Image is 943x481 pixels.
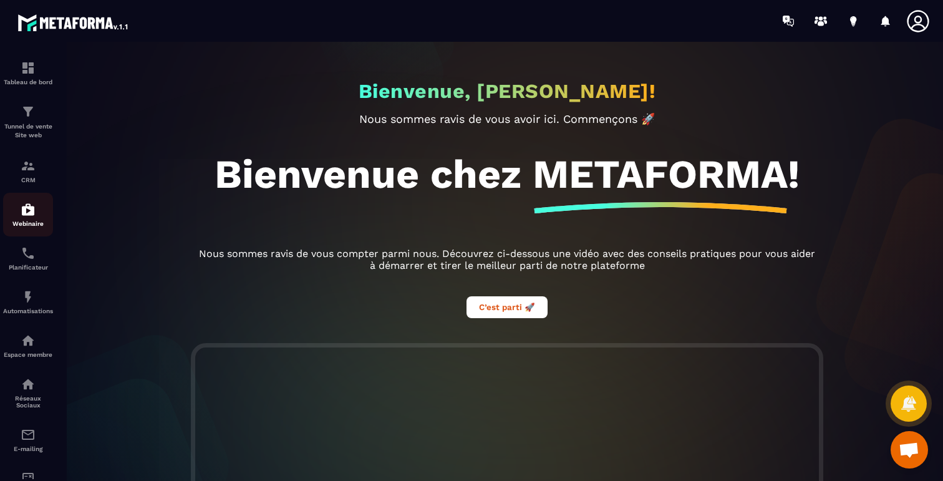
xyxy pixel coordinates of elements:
h2: Bienvenue, [PERSON_NAME]! [359,79,656,103]
p: CRM [3,177,53,183]
button: C’est parti 🚀 [467,296,548,318]
p: Espace membre [3,351,53,358]
img: email [21,427,36,442]
p: Nous sommes ravis de vous compter parmi nous. Découvrez ci-dessous une vidéo avec des conseils pr... [195,248,819,271]
a: automationsautomationsAutomatisations [3,280,53,324]
p: Automatisations [3,308,53,314]
img: logo [17,11,130,34]
a: social-networksocial-networkRéseaux Sociaux [3,367,53,418]
a: C’est parti 🚀 [467,301,548,313]
a: formationformationCRM [3,149,53,193]
p: Tableau de bord [3,79,53,85]
a: emailemailE-mailing [3,418,53,462]
p: Tunnel de vente Site web [3,122,53,140]
p: Réseaux Sociaux [3,395,53,409]
img: formation [21,104,36,119]
img: social-network [21,377,36,392]
p: Planificateur [3,264,53,271]
a: schedulerschedulerPlanificateur [3,236,53,280]
p: Nous sommes ravis de vous avoir ici. Commençons 🚀 [195,112,819,125]
img: automations [21,289,36,304]
p: Webinaire [3,220,53,227]
a: formationformationTunnel de vente Site web [3,95,53,149]
p: E-mailing [3,445,53,452]
img: scheduler [21,246,36,261]
a: automationsautomationsEspace membre [3,324,53,367]
div: Ouvrir le chat [891,431,928,469]
img: automations [21,202,36,217]
img: formation [21,158,36,173]
a: formationformationTableau de bord [3,51,53,95]
h1: Bienvenue chez METAFORMA! [215,150,800,198]
img: automations [21,333,36,348]
a: automationsautomationsWebinaire [3,193,53,236]
img: formation [21,61,36,75]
